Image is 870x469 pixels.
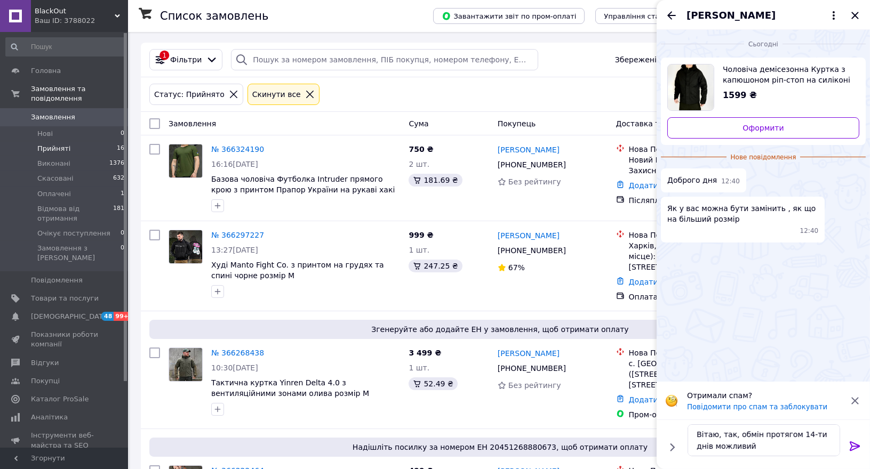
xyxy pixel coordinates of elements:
[113,174,124,183] span: 632
[31,330,99,349] span: Показники роботи компанії
[498,119,536,128] span: Покупець
[121,189,124,199] span: 1
[31,394,89,404] span: Каталог ProSale
[508,263,525,272] span: 67%
[496,157,568,172] div: [PHONE_NUMBER]
[169,119,216,128] span: Замовлення
[231,49,538,70] input: Пошук за номером замовлення, ПІБ покупця, номером телефону, Email, номером накладної
[409,119,428,128] span: Cума
[37,229,110,238] span: Очікує поступлення
[688,424,840,456] textarea: Вітаю, так, обмін протягом 14-ти днів можливий
[409,174,462,187] div: 181.69 ₴
[667,117,859,139] a: Оформити
[433,8,585,24] button: Завантажити звіт по пром-оплаті
[31,358,59,368] span: Відгуки
[667,175,717,186] span: Доброго дня
[101,312,114,321] span: 48
[211,160,258,168] span: 16:16[DATE]
[121,244,124,263] span: 0
[496,361,568,376] div: [PHONE_NUMBER]
[154,324,847,335] span: Згенеруйте або додайте ЕН у замовлення, щоб отримати оплату
[727,153,801,162] span: Нове повідомлення
[152,88,227,100] div: Статус: Прийнято
[665,9,678,22] button: Назад
[409,246,429,254] span: 1 шт.
[629,292,749,302] div: Оплата на рахунок
[211,145,264,153] a: № 366324190
[211,378,369,398] a: Тактична куртка Yinren Delta 4.0 з вентиляційними зонами олива розмір M
[211,246,258,254] span: 13:27[DATE]
[665,394,678,407] img: :face_with_monocle:
[211,349,264,357] a: № 366268438
[250,88,303,100] div: Cкинути все
[211,363,258,372] span: 10:30[DATE]
[629,144,749,155] div: Нова Пошта
[496,243,568,258] div: [PHONE_NUMBER]
[31,413,68,422] span: Аналітика
[508,177,561,186] span: Без рейтингу
[498,144,560,155] a: [PERSON_NAME]
[113,204,124,223] span: 181
[121,229,124,238] span: 0
[31,294,99,303] span: Товари та послуги
[37,144,70,153] span: Прийняті
[687,9,840,22] button: [PERSON_NAME]
[31,112,75,122] span: Замовлення
[117,144,124,153] span: 16
[629,230,749,240] div: Нова Пошта
[409,363,429,372] span: 1 шт.
[409,231,433,239] span: 999 ₴
[665,440,679,454] button: Показати кнопки
[211,175,395,205] span: Базова чоловіча Футболка Intruder прямого крою з принтом Прапор України на рукаві хакі розмір S
[211,231,264,239] a: № 366297227
[629,358,749,390] div: с. [GEOGRAPHIC_DATA] ([STREET_ADDRESS]: вул. [STREET_ADDRESS]
[31,376,60,386] span: Покупці
[508,381,561,390] span: Без рейтингу
[668,64,714,110] img: 4249458543_w640_h640_muzhskaya-demisezonnaya-kurtka.jpg
[35,16,128,26] div: Ваш ID: 3788022
[687,9,776,22] span: [PERSON_NAME]
[615,54,693,65] span: Збережені фільтри:
[629,278,671,286] a: Додати ЕН
[629,155,749,176] div: Новий Буг, №2 (до 10 кг): вул. Захисників України, 7
[409,160,429,168] span: 2 шт.
[723,64,851,85] span: Чоловіча демісезонна Куртка з капюшоном ріп-стоп на силіконі до -15°C чорна розмір M
[169,230,203,264] a: Фото товару
[114,312,131,321] span: 99+
[687,390,842,401] p: Отримали спам?
[169,347,203,382] a: Фото товару
[37,159,70,168] span: Виконані
[629,395,671,404] a: Додати ЕН
[109,159,124,168] span: 1376
[170,54,202,65] span: Фільтри
[409,145,433,153] span: 750 ₴
[31,312,110,321] span: [DEMOGRAPHIC_DATA]
[37,244,121,263] span: Замовлення з [PERSON_NAME]
[687,403,827,411] button: Повідомити про спам та заблокувати
[37,129,53,139] span: Нові
[849,9,861,22] button: Закрити
[629,195,749,206] div: Післяплата
[667,203,818,224] span: Як у вас можна бути замінить , як що на більший розмір
[37,204,113,223] span: Відмова від отримання
[661,38,866,49] div: 12.10.2025
[629,240,749,272] div: Харків, №36 (до 30 кг на одне місце): вул. [STREET_ADDRESS]
[616,119,695,128] span: Доставка та оплата
[160,10,268,22] h1: Список замовлень
[211,261,384,280] a: Худі Manto Fight Co. з принтом на грудях та спині чорне розмір M
[604,12,685,20] span: Управління статусами
[723,90,757,100] span: 1599 ₴
[31,84,128,103] span: Замовлення та повідомлення
[667,64,859,111] a: Переглянути товар
[442,11,576,21] span: Завантажити звіт по пром-оплаті
[409,349,441,357] span: 3 499 ₴
[498,348,560,359] a: [PERSON_NAME]
[121,129,124,139] span: 0
[169,230,202,263] img: Фото товару
[31,431,99,450] span: Інструменти веб-майстра та SEO
[5,37,125,56] input: Пошук
[37,189,71,199] span: Оплачені
[721,177,740,186] span: 12:40 12.10.2025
